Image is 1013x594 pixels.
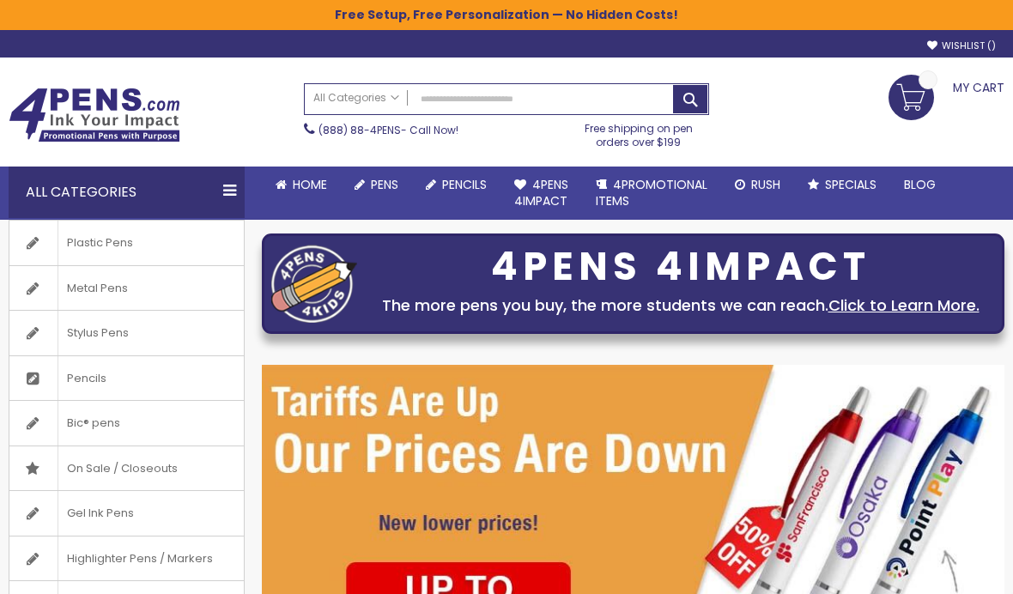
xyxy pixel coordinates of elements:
[567,115,708,149] div: Free shipping on pen orders over $199
[58,401,129,445] span: Bic® pens
[9,266,244,311] a: Metal Pens
[514,176,568,209] span: 4Pens 4impact
[58,491,143,536] span: Gel Ink Pens
[58,446,186,491] span: On Sale / Closeouts
[371,176,398,193] span: Pens
[412,167,500,203] a: Pencils
[262,167,341,203] a: Home
[442,176,487,193] span: Pencils
[500,167,582,220] a: 4Pens4impact
[9,536,244,581] a: Highlighter Pens / Markers
[9,356,244,401] a: Pencils
[366,294,995,318] div: The more pens you buy, the more students we can reach.
[58,266,136,311] span: Metal Pens
[825,176,877,193] span: Specials
[596,176,707,209] span: 4PROMOTIONAL ITEMS
[9,446,244,491] a: On Sale / Closeouts
[828,294,980,316] a: Click to Learn More.
[271,245,357,323] img: four_pen_logo.png
[9,167,245,218] div: All Categories
[58,221,142,265] span: Plastic Pens
[341,167,412,203] a: Pens
[305,84,408,112] a: All Categories
[721,167,794,203] a: Rush
[58,536,221,581] span: Highlighter Pens / Markers
[751,176,780,193] span: Rush
[318,123,401,137] a: (888) 88-4PENS
[58,311,137,355] span: Stylus Pens
[313,91,399,105] span: All Categories
[293,176,327,193] span: Home
[58,356,115,401] span: Pencils
[366,249,995,285] div: 4PENS 4IMPACT
[9,311,244,355] a: Stylus Pens
[9,88,180,142] img: 4Pens Custom Pens and Promotional Products
[794,167,890,203] a: Specials
[9,401,244,445] a: Bic® pens
[927,39,996,52] a: Wishlist
[582,167,721,220] a: 4PROMOTIONALITEMS
[9,491,244,536] a: Gel Ink Pens
[9,221,244,265] a: Plastic Pens
[904,176,936,193] span: Blog
[890,167,949,203] a: Blog
[318,123,458,137] span: - Call Now!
